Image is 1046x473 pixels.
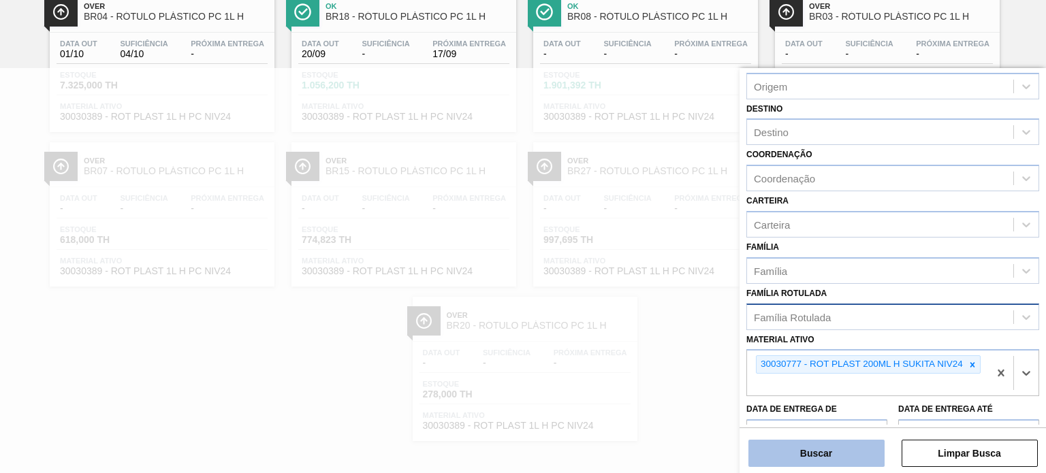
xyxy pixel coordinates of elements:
div: Família [754,265,787,276]
span: BR04 - RÓTULO PLÁSTICO PC 1L H [84,12,268,22]
label: Material ativo [746,335,814,344]
img: Ícone [778,3,795,20]
span: - [191,49,264,59]
span: - [603,49,651,59]
span: - [674,49,748,59]
span: Próxima Entrega [432,39,506,48]
label: Carteira [746,196,789,206]
div: Origem [754,80,787,92]
span: - [845,49,893,59]
span: Data out [302,39,339,48]
span: Ok [326,2,509,10]
span: - [362,49,409,59]
span: 17/09 [432,49,506,59]
span: 04/10 [120,49,168,59]
label: Data de Entrega até [898,404,993,414]
div: Família Rotulada [754,311,831,323]
span: Próxima Entrega [674,39,748,48]
label: Família Rotulada [746,289,827,298]
span: BR18 - RÓTULO PLÁSTICO PC 1L H [326,12,509,22]
span: - [785,49,823,59]
div: 30030777 - ROT PLAST 200ML H SUKITA NIV24 [757,356,965,373]
span: Data out [785,39,823,48]
label: Data de Entrega de [746,404,837,414]
span: Suficiência [120,39,168,48]
img: Ícone [52,3,69,20]
span: 20/09 [302,49,339,59]
span: Próxima Entrega [191,39,264,48]
div: Carteira [754,218,790,230]
label: Destino [746,104,782,114]
div: Coordenação [754,173,815,184]
span: Over [84,2,268,10]
img: Ícone [294,3,311,20]
span: Data out [543,39,581,48]
label: Coordenação [746,150,812,159]
span: - [916,49,989,59]
span: BR08 - RÓTULO PLÁSTICO PC 1L H [567,12,751,22]
span: Suficiência [603,39,651,48]
img: Ícone [536,3,553,20]
div: Destino [754,127,789,138]
input: dd/mm/yyyy [898,419,1039,446]
span: 01/10 [60,49,97,59]
span: Suficiência [362,39,409,48]
span: Ok [567,2,751,10]
span: BR03 - RÓTULO PLÁSTICO PC 1L H [809,12,993,22]
span: Próxima Entrega [916,39,989,48]
span: Suficiência [845,39,893,48]
span: Over [809,2,993,10]
label: Família [746,242,779,252]
span: - [543,49,581,59]
span: Data out [60,39,97,48]
input: dd/mm/yyyy [746,419,887,446]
